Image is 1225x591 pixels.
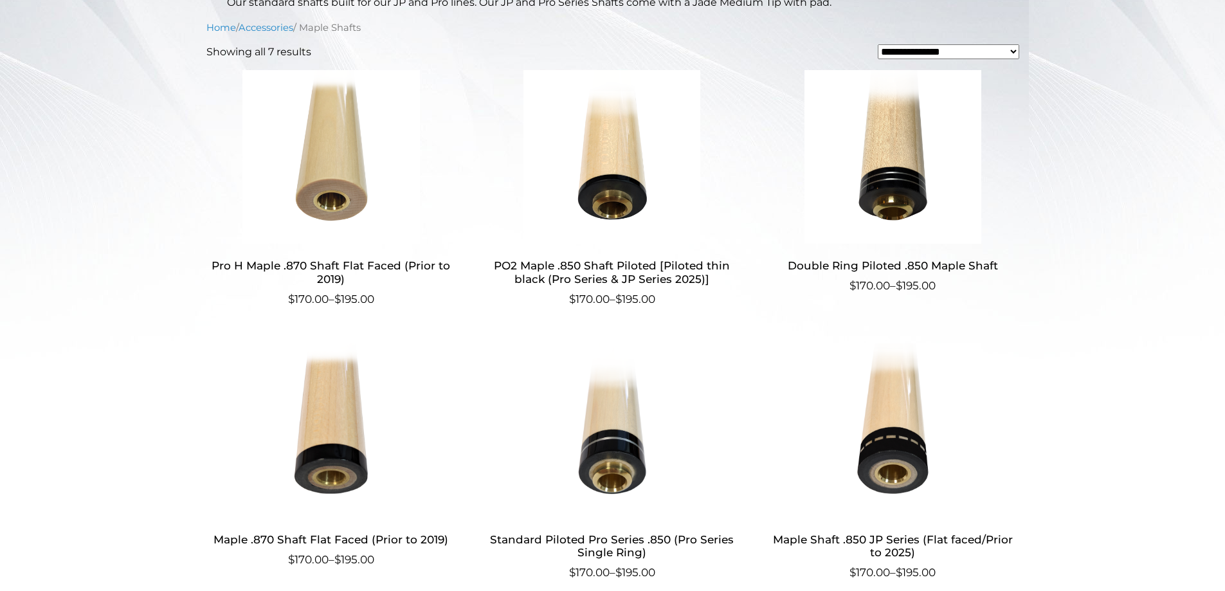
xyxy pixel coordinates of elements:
[206,552,457,568] span: –
[288,293,329,305] bdi: 170.00
[768,343,1018,581] a: Maple Shaft .850 JP Series (Flat faced/Prior to 2025) $170.00–$195.00
[288,293,295,305] span: $
[288,553,329,566] bdi: 170.00
[615,293,655,305] bdi: 195.00
[487,527,737,565] h2: Standard Piloted Pro Series .850 (Pro Series Single Ring)
[206,343,457,517] img: Maple .870 Shaft Flat Faced (Prior to 2019)
[768,70,1018,244] img: Double Ring Piloted .850 Maple Shaft
[487,291,737,308] span: –
[206,70,457,244] img: Pro H Maple .870 Shaft Flat Faced (Prior to 2019)
[896,566,902,579] span: $
[334,293,374,305] bdi: 195.00
[206,343,457,568] a: Maple .870 Shaft Flat Faced (Prior to 2019) $170.00–$195.00
[896,279,936,292] bdi: 195.00
[206,44,311,60] p: Showing all 7 results
[206,291,457,308] span: –
[768,343,1018,517] img: Maple Shaft .850 JP Series (Flat faced/Prior to 2025)
[487,565,737,581] span: –
[849,566,890,579] bdi: 170.00
[878,44,1019,59] select: Shop order
[487,70,737,307] a: PO2 Maple .850 Shaft Piloted [Piloted thin black (Pro Series & JP Series 2025)] $170.00–$195.00
[849,279,890,292] bdi: 170.00
[206,70,457,307] a: Pro H Maple .870 Shaft Flat Faced (Prior to 2019) $170.00–$195.00
[206,21,1019,35] nav: Breadcrumb
[288,553,295,566] span: $
[768,565,1018,581] span: –
[615,566,655,579] bdi: 195.00
[334,553,341,566] span: $
[487,343,737,581] a: Standard Piloted Pro Series .850 (Pro Series Single Ring) $170.00–$195.00
[615,566,622,579] span: $
[768,527,1018,565] h2: Maple Shaft .850 JP Series (Flat faced/Prior to 2025)
[896,279,902,292] span: $
[849,566,856,579] span: $
[768,70,1018,295] a: Double Ring Piloted .850 Maple Shaft $170.00–$195.00
[334,553,374,566] bdi: 195.00
[487,343,737,517] img: Standard Piloted Pro Series .850 (Pro Series Single Ring)
[569,566,610,579] bdi: 170.00
[569,566,576,579] span: $
[206,527,457,551] h2: Maple .870 Shaft Flat Faced (Prior to 2019)
[206,254,457,291] h2: Pro H Maple .870 Shaft Flat Faced (Prior to 2019)
[896,566,936,579] bdi: 195.00
[768,278,1018,295] span: –
[487,70,737,244] img: PO2 Maple .850 Shaft Piloted [Piloted thin black (Pro Series & JP Series 2025)]
[768,254,1018,278] h2: Double Ring Piloted .850 Maple Shaft
[849,279,856,292] span: $
[615,293,622,305] span: $
[206,22,236,33] a: Home
[569,293,610,305] bdi: 170.00
[334,293,341,305] span: $
[239,22,293,33] a: Accessories
[487,254,737,291] h2: PO2 Maple .850 Shaft Piloted [Piloted thin black (Pro Series & JP Series 2025)]
[569,293,576,305] span: $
